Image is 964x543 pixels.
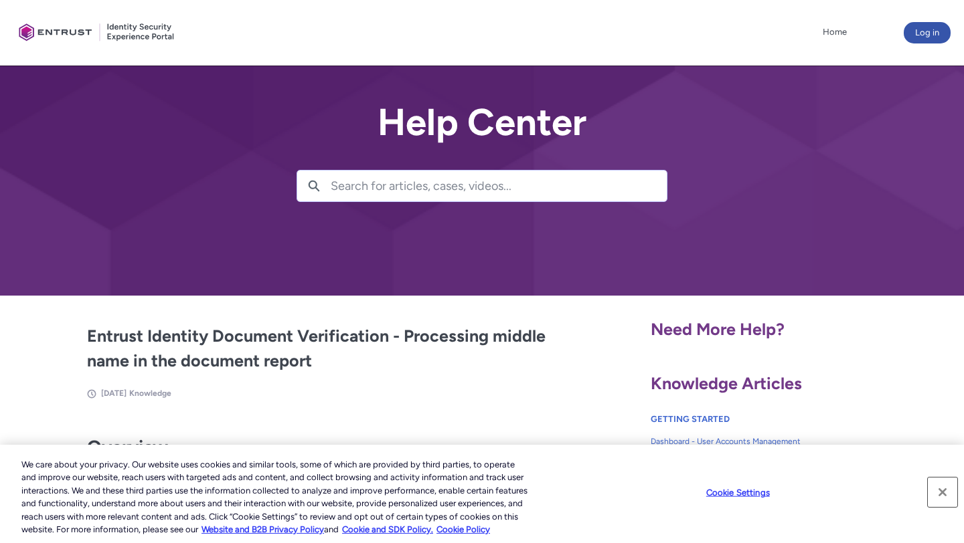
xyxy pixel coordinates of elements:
a: Dashboard - User Accounts Management [651,430,873,453]
a: Cookie Policy [436,524,490,534]
span: Need More Help? [651,319,785,339]
h2: Help Center [297,102,667,143]
button: Cookie Settings [696,479,780,506]
li: Knowledge [129,387,171,399]
a: More information about our cookie policy., opens in a new tab [202,524,324,534]
strong: Overview [87,436,168,458]
button: Log in [904,22,951,43]
span: Dashboard - User Accounts Management [651,435,873,447]
a: Home [819,22,850,42]
input: Search for articles, cases, videos... [331,171,667,201]
span: [DATE] [101,389,127,398]
a: Cookie and SDK Policy. [342,524,433,534]
button: Close [928,477,957,507]
button: Search [297,171,331,201]
div: We care about your privacy. Our website uses cookies and similar tools, some of which are provide... [21,458,530,536]
h2: Entrust Identity Document Verification - Processing middle name in the document report [87,324,556,374]
a: GETTING STARTED [651,414,730,424]
span: Knowledge Articles [651,373,802,393]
